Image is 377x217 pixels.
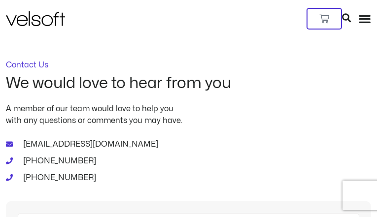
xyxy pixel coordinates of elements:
[6,11,65,26] img: Velsoft Training Materials
[6,138,371,150] a: [EMAIL_ADDRESS][DOMAIN_NAME]
[21,172,96,184] span: [PHONE_NUMBER]
[21,138,158,150] span: [EMAIL_ADDRESS][DOMAIN_NAME]
[6,75,371,92] h2: We would love to hear from you
[21,155,96,167] span: [PHONE_NUMBER]
[358,12,371,25] div: Menu Toggle
[6,61,371,69] p: Contact Us
[6,103,371,126] p: A member of our team would love to help you with any questions or comments you may have.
